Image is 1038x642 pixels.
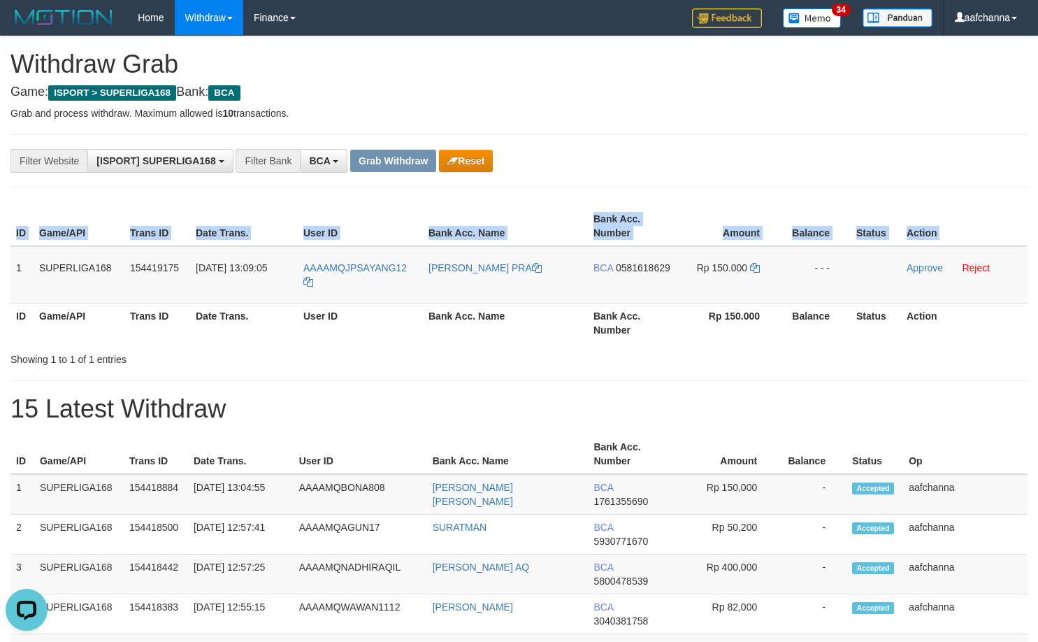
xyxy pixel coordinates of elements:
th: Action [901,206,1028,246]
span: Accepted [852,483,894,494]
th: Bank Acc. Number [588,206,676,246]
span: Accepted [852,562,894,574]
td: 154418500 [124,515,188,555]
td: - [778,474,846,515]
th: Trans ID [124,434,188,474]
span: BCA [593,262,613,273]
td: - [778,594,846,634]
th: Game/API [34,434,124,474]
td: - - - [781,246,851,304]
td: aafchanna [903,474,1028,515]
th: Date Trans. [190,206,298,246]
span: BCA [593,522,613,533]
span: Copy 5800478539 to clipboard [593,576,648,587]
td: 3 [10,555,34,594]
button: Open LiveChat chat widget [6,6,48,48]
th: Amount [675,434,778,474]
td: SUPERLIGA168 [34,515,124,555]
td: [DATE] 12:57:41 [188,515,294,555]
td: Rp 400,000 [675,555,778,594]
span: Copy 5930771670 to clipboard [593,536,648,547]
th: Amount [676,206,781,246]
th: Bank Acc. Name [427,434,589,474]
td: AAAAMQAGUN17 [294,515,427,555]
a: Approve [907,262,943,273]
th: ID [10,434,34,474]
th: ID [10,303,34,343]
span: BCA [593,601,613,613]
td: [DATE] 12:55:15 [188,594,294,634]
span: Accepted [852,602,894,614]
th: Balance [781,303,851,343]
h1: 15 Latest Withdraw [10,395,1028,423]
span: Rp 150.000 [697,262,747,273]
td: AAAAMQNADHIRAQIL [294,555,427,594]
span: Copy 1761355690 to clipboard [593,496,648,507]
button: [ISPORT] SUPERLIGA168 [87,149,233,173]
th: User ID [298,206,423,246]
a: SURATMAN [433,522,487,533]
td: AAAAMQWAWAN1112 [294,594,427,634]
img: Button%20Memo.svg [783,8,842,28]
th: Action [901,303,1028,343]
h4: Game: Bank: [10,85,1028,99]
span: 34 [832,3,851,16]
td: Rp 82,000 [675,594,778,634]
td: 154418442 [124,555,188,594]
a: [PERSON_NAME] AQ [433,562,529,573]
a: Copy 150000 to clipboard [750,262,760,273]
th: Game/API [34,206,124,246]
h1: Withdraw Grab [10,50,1028,78]
th: Date Trans. [190,303,298,343]
th: Status [851,206,901,246]
td: 1 [10,246,34,304]
td: [DATE] 12:57:25 [188,555,294,594]
a: [PERSON_NAME] PRA [428,262,542,273]
td: 1 [10,474,34,515]
td: 154418884 [124,474,188,515]
td: - [778,555,846,594]
th: Status [846,434,903,474]
span: ISPORT > SUPERLIGA168 [48,85,176,101]
th: Rp 150.000 [676,303,781,343]
th: Bank Acc. Number [588,434,675,474]
span: BCA [593,482,613,493]
th: Op [903,434,1028,474]
td: SUPERLIGA168 [34,474,124,515]
th: Balance [781,206,851,246]
th: Trans ID [124,303,190,343]
td: 154418383 [124,594,188,634]
button: Grab Withdraw [350,150,436,172]
td: 2 [10,515,34,555]
span: [ISPORT] SUPERLIGA168 [96,155,215,166]
th: Bank Acc. Name [423,303,588,343]
td: Rp 150,000 [675,474,778,515]
button: Reset [439,150,493,172]
td: SUPERLIGA168 [34,594,124,634]
th: Trans ID [124,206,190,246]
strong: 10 [222,108,233,119]
th: User ID [298,303,423,343]
th: Date Trans. [188,434,294,474]
a: AAAAMQJPSAYANG12 [303,262,407,287]
button: BCA [300,149,347,173]
img: panduan.png [863,8,932,27]
span: [DATE] 13:09:05 [196,262,267,273]
td: aafchanna [903,594,1028,634]
th: Bank Acc. Number [588,303,676,343]
div: Showing 1 to 1 of 1 entries [10,347,422,366]
span: Copy 0581618629 to clipboard [616,262,670,273]
p: Grab and process withdraw. Maximum allowed is transactions. [10,106,1028,120]
td: AAAAMQBONA808 [294,474,427,515]
span: BCA [309,155,330,166]
th: ID [10,206,34,246]
td: SUPERLIGA168 [34,246,124,304]
th: Balance [778,434,846,474]
td: - [778,515,846,555]
span: 154419175 [130,262,179,273]
span: BCA [208,85,240,101]
a: Reject [962,262,990,273]
td: Rp 50,200 [675,515,778,555]
a: [PERSON_NAME] [433,601,513,613]
div: Filter Website [10,149,87,173]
